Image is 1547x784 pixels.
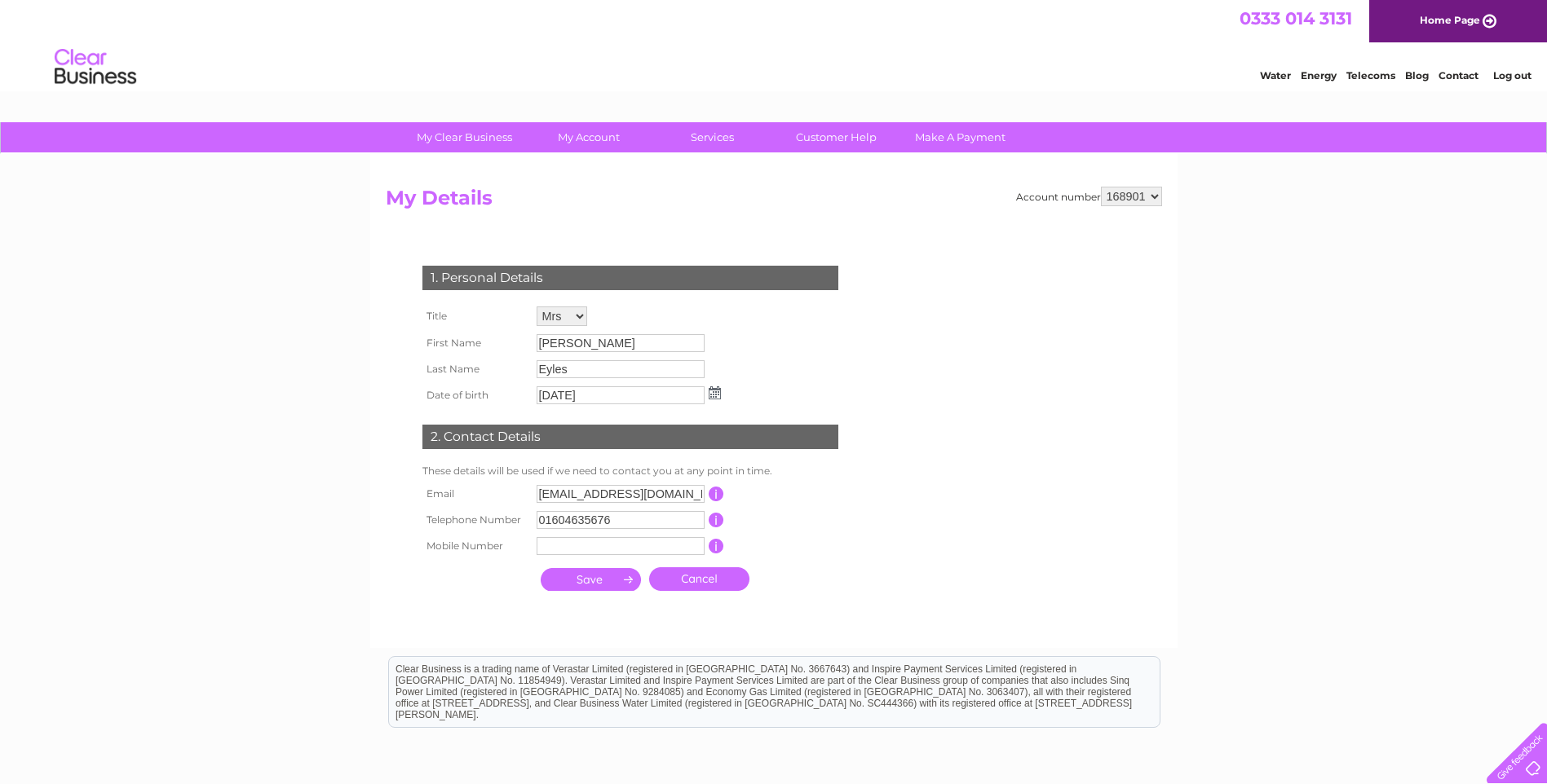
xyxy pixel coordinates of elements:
a: My Account [521,122,656,152]
a: Customer Help [769,122,904,152]
a: Services [645,122,780,152]
div: Clear Business is a trading name of Verastar Limited (registered in [GEOGRAPHIC_DATA] No. 3667643... [389,9,1160,79]
input: Information [709,539,724,553]
input: Information [709,513,724,527]
a: My Clear Business [397,122,532,152]
a: Energy [1301,69,1337,81]
a: Telecoms [1346,69,1395,81]
th: Email [418,481,533,507]
th: Title [418,302,533,330]
input: Submit [541,568,641,591]
input: Information [709,487,724,501]
th: Telephone Number [418,507,533,533]
a: 0333 014 3131 [1240,8,1352,29]
div: 2. Contact Details [422,425,838,449]
div: Account number [1016,187,1162,206]
a: Make A Payment [893,122,1028,152]
th: Date of birth [418,382,533,408]
a: Cancel [649,567,749,591]
h2: My Details [386,187,1162,218]
td: These details will be used if we need to contact you at any point in time. [418,461,842,481]
th: Last Name [418,356,533,382]
a: Blog [1405,69,1429,81]
th: First Name [418,330,533,356]
img: logo.png [54,42,137,92]
a: Water [1260,69,1291,81]
div: 1. Personal Details [422,266,838,290]
a: Log out [1493,69,1532,81]
img: ... [709,386,721,399]
th: Mobile Number [418,533,533,559]
a: Contact [1439,69,1478,81]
